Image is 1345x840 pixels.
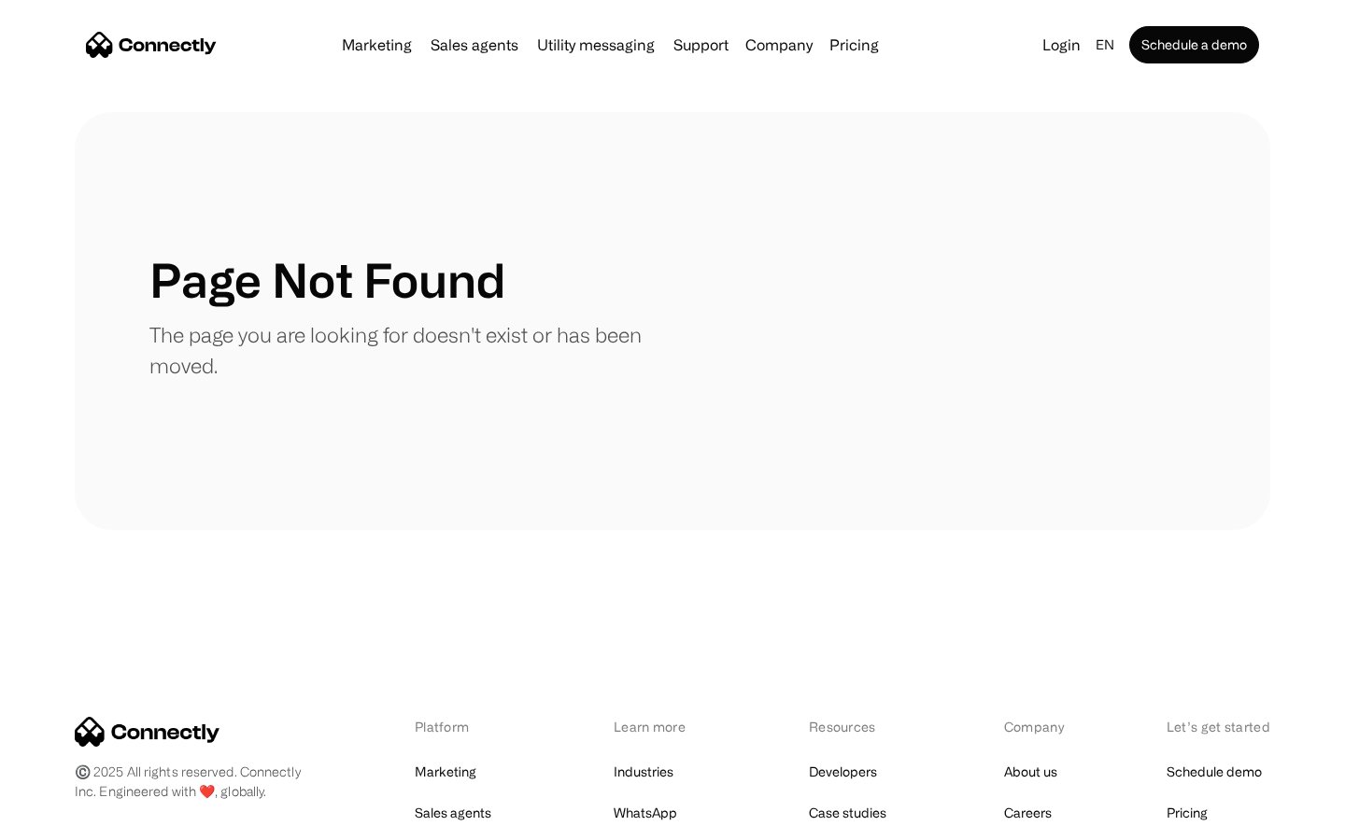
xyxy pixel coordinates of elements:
[614,759,673,785] a: Industries
[809,759,877,785] a: Developers
[822,37,886,52] a: Pricing
[1004,717,1069,736] div: Company
[19,805,112,833] aside: Language selected: English
[1035,32,1088,58] a: Login
[614,717,712,736] div: Learn more
[149,252,505,308] h1: Page Not Found
[745,32,813,58] div: Company
[1129,26,1259,63] a: Schedule a demo
[415,759,476,785] a: Marketing
[423,37,526,52] a: Sales agents
[614,800,677,826] a: WhatsApp
[334,37,419,52] a: Marketing
[809,800,886,826] a: Case studies
[37,807,112,833] ul: Language list
[1004,759,1057,785] a: About us
[1167,800,1208,826] a: Pricing
[415,717,517,736] div: Platform
[666,37,736,52] a: Support
[530,37,662,52] a: Utility messaging
[415,800,491,826] a: Sales agents
[1167,717,1270,736] div: Let’s get started
[1167,759,1262,785] a: Schedule demo
[1096,32,1114,58] div: en
[149,319,672,381] p: The page you are looking for doesn't exist or has been moved.
[809,717,907,736] div: Resources
[1004,800,1052,826] a: Careers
